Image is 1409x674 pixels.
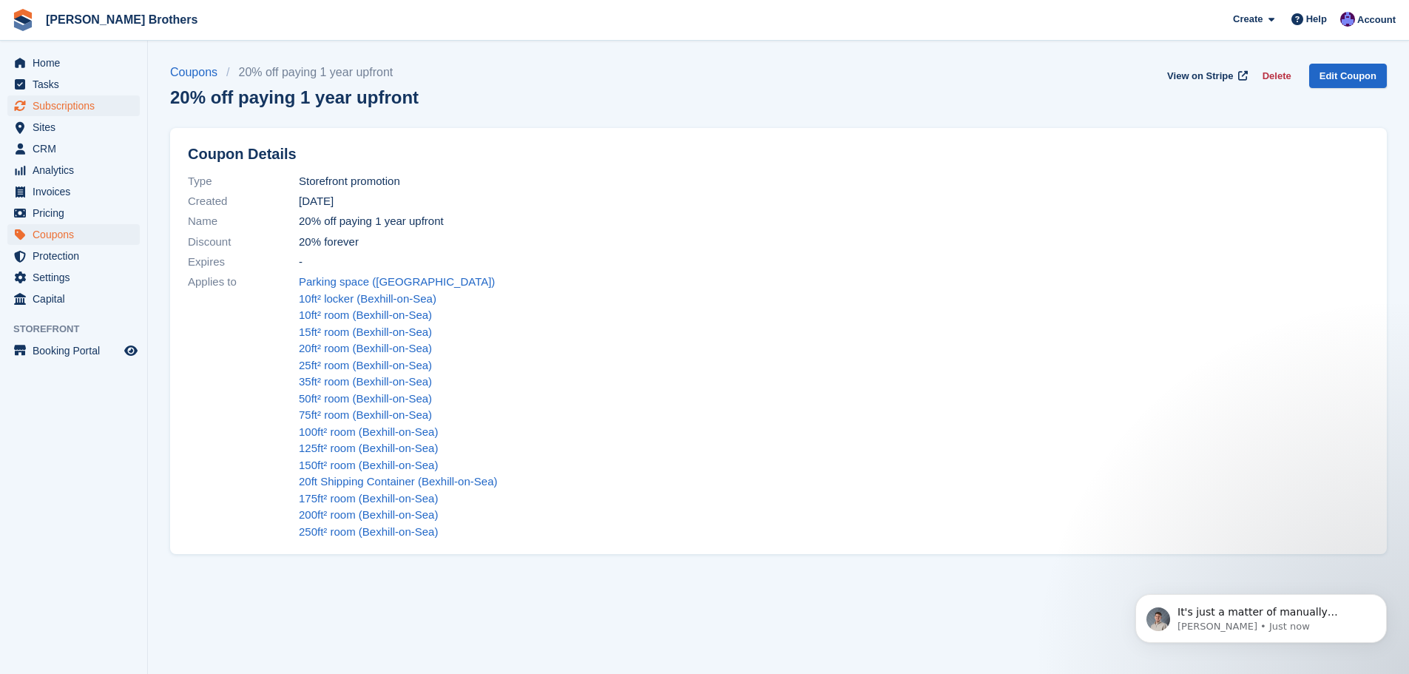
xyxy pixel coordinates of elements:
[188,173,299,190] span: Type
[7,95,140,116] a: menu
[299,375,432,388] a: 35ft² room (Bexhill-on-Sea)
[299,359,432,371] a: 25ft² room (Bexhill-on-Sea)
[7,160,140,181] a: menu
[188,193,299,210] span: Created
[299,234,359,251] span: 20% forever
[1233,12,1263,27] span: Create
[188,274,299,540] span: Applies to
[1167,69,1233,84] span: View on Stripe
[299,173,400,190] span: Storefront promotion
[299,275,495,288] a: Parking space ([GEOGRAPHIC_DATA])
[188,254,299,271] span: Expires
[12,9,34,31] img: stora-icon-8386f47178a22dfd0bd8f6a31ec36ba5ce8667c1dd55bd0f319d3a0aa187defe.svg
[299,508,438,521] a: 200ft² room (Bexhill-on-Sea)
[33,181,121,202] span: Invoices
[33,203,121,223] span: Pricing
[7,289,140,309] a: menu
[7,267,140,288] a: menu
[299,326,432,338] a: 15ft² room (Bexhill-on-Sea)
[7,74,140,95] a: menu
[1113,563,1409,667] iframe: Intercom notifications message
[7,117,140,138] a: menu
[7,224,140,245] a: menu
[299,193,334,210] span: [DATE]
[299,213,444,230] span: 20% off paying 1 year upfront
[299,459,438,471] a: 150ft² room (Bexhill-on-Sea)
[33,138,121,159] span: CRM
[33,246,121,266] span: Protection
[299,475,497,488] a: 20ft Shipping Container (Bexhill-on-Sea)
[7,181,140,202] a: menu
[299,292,436,305] a: 10ft² locker (Bexhill-on-Sea)
[188,213,299,230] span: Name
[170,87,419,107] h1: 20% off paying 1 year upfront
[299,442,438,454] a: 125ft² room (Bexhill-on-Sea)
[299,342,432,354] a: 20ft² room (Bexhill-on-Sea)
[7,246,140,266] a: menu
[299,408,432,421] a: 75ft² room (Bexhill-on-Sea)
[33,289,121,309] span: Capital
[7,203,140,223] a: menu
[33,117,121,138] span: Sites
[1309,64,1387,88] a: Edit Coupon
[33,95,121,116] span: Subscriptions
[1257,64,1297,88] button: Delete
[299,392,432,405] a: 50ft² room (Bexhill-on-Sea)
[188,234,299,251] span: Discount
[33,340,121,361] span: Booking Portal
[40,7,203,32] a: [PERSON_NAME] Brothers
[299,525,438,538] a: 250ft² room (Bexhill-on-Sea)
[7,340,140,361] a: menu
[33,74,121,95] span: Tasks
[299,425,438,438] a: 100ft² room (Bexhill-on-Sea)
[13,322,147,337] span: Storefront
[7,53,140,73] a: menu
[299,309,432,321] a: 10ft² room (Bexhill-on-Sea)
[1357,13,1396,27] span: Account
[188,146,1369,163] h2: Coupon Details
[7,138,140,159] a: menu
[1161,64,1251,88] a: View on Stripe
[299,492,438,505] a: 175ft² room (Bexhill-on-Sea)
[33,267,121,288] span: Settings
[33,224,121,245] span: Coupons
[170,64,419,81] nav: breadcrumbs
[299,254,303,271] span: -
[1306,12,1327,27] span: Help
[33,53,121,73] span: Home
[170,64,226,81] a: Coupons
[122,342,140,360] a: Preview store
[33,160,121,181] span: Analytics
[1340,12,1355,27] img: Becca Clark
